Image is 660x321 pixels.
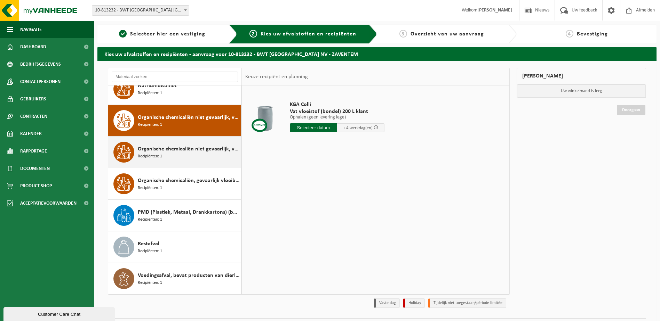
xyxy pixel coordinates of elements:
span: 3 [399,30,407,38]
span: 2 [249,30,257,38]
span: Overzicht van uw aanvraag [411,31,484,37]
span: Organische chemicaliën, gevaarlijk vloeibaar in kleinverpakking [138,176,239,185]
p: Ophalen (geen levering lege) [290,115,384,120]
span: Recipiënten: 1 [138,90,162,97]
input: Materiaal zoeken [112,72,238,82]
span: KGA Colli [290,101,384,108]
span: Kalender [20,125,42,142]
span: Documenten [20,160,50,177]
span: 4 [566,30,573,38]
p: Uw winkelmand is leeg [517,84,646,98]
strong: [PERSON_NAME] [477,8,512,13]
iframe: chat widget [3,306,116,321]
span: Voedingsafval, bevat producten van dierlijke oorsprong, onverpakt, categorie 3 [138,271,239,280]
span: Recipiënten: 1 [138,153,162,160]
span: Organische chemicaliën niet gevaarlijk, vloeibaar 200l [138,113,239,122]
h2: Kies uw afvalstoffen en recipiënten - aanvraag voor 10-813232 - BWT [GEOGRAPHIC_DATA] NV - ZAVENTEM [97,47,657,60]
li: Vaste dag [374,298,400,308]
span: Bedrijfsgegevens [20,56,61,73]
li: Holiday [403,298,425,308]
button: PMD (Plastiek, Metaal, Drankkartons) (bedrijven) Recipiënten: 1 [108,200,241,231]
span: Recipiënten: 1 [138,280,162,286]
span: Product Shop [20,177,52,195]
span: Organische chemicaliën niet gevaarlijk, vloeibaar in kleinverpakking [138,145,239,153]
span: Contracten [20,108,47,125]
span: Navigatie [20,21,42,38]
div: Keuze recipiënt en planning [242,68,311,85]
span: Gebruikers [20,90,46,108]
span: 1 [119,30,127,38]
span: Rapportage [20,142,47,160]
li: Tijdelijk niet toegestaan/période limitée [428,298,506,308]
span: Natriumbisulfiet [138,82,177,90]
span: Bevestiging [577,31,608,37]
span: Kies uw afvalstoffen en recipiënten [261,31,356,37]
div: [PERSON_NAME] [517,68,646,84]
span: Restafval [138,240,159,248]
span: Recipiënten: 1 [138,185,162,191]
span: Dashboard [20,38,46,56]
span: PMD (Plastiek, Metaal, Drankkartons) (bedrijven) [138,208,239,216]
span: Recipiënten: 1 [138,216,162,223]
span: + 4 werkdag(en) [343,126,373,130]
span: 10-813232 - BWT BELGIUM NV - ZAVENTEM [92,6,189,15]
span: 10-813232 - BWT BELGIUM NV - ZAVENTEM [92,5,189,16]
span: Vat vloeistof (bondel) 200 L klant [290,108,384,115]
button: Organische chemicaliën niet gevaarlijk, vloeibaar in kleinverpakking Recipiënten: 1 [108,137,241,168]
button: Organische chemicaliën, gevaarlijk vloeibaar in kleinverpakking Recipiënten: 1 [108,168,241,200]
button: Voedingsafval, bevat producten van dierlijke oorsprong, onverpakt, categorie 3 Recipiënten: 1 [108,263,241,294]
span: Recipiënten: 1 [138,248,162,255]
a: Doorgaan [617,105,645,115]
button: Organische chemicaliën niet gevaarlijk, vloeibaar 200l Recipiënten: 1 [108,105,241,137]
input: Selecteer datum [290,123,337,132]
span: Recipiënten: 1 [138,122,162,128]
span: Selecteer hier een vestiging [130,31,205,37]
button: Restafval Recipiënten: 1 [108,231,241,263]
span: Contactpersonen [20,73,61,90]
a: 1Selecteer hier een vestiging [101,30,223,38]
button: Natriumbisulfiet Recipiënten: 1 [108,73,241,105]
span: Acceptatievoorwaarden [20,195,77,212]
